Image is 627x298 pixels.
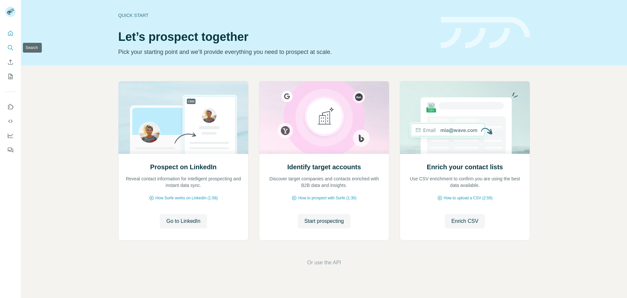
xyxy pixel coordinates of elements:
button: Use Surfe on LinkedIn [5,101,16,113]
h2: Enrich your contact lists [427,162,503,172]
h2: Identify target accounts [287,162,361,172]
button: Start prospecting [298,214,350,228]
h2: Prospect on LinkedIn [150,162,217,172]
p: Reveal contact information for intelligent prospecting and instant data sync. [125,175,242,189]
button: Feedback [5,144,16,156]
button: Quick start [5,27,16,39]
img: Identify target accounts [259,81,389,154]
div: Quick start [118,12,433,19]
button: Use Surfe API [5,115,16,127]
span: How to prospect with Surfe (1:30) [298,195,356,201]
p: Discover target companies and contacts enriched with B2B data and insights. [266,175,382,189]
p: Use CSV enrichment to confirm you are using the best data available. [407,175,523,189]
button: Enrich CSV [445,214,485,228]
span: Go to LinkedIn [166,217,200,225]
p: Pick your starting point and we’ll provide everything you need to prospect at scale. [118,47,433,57]
img: Prospect on LinkedIn [118,81,249,154]
span: How Surfe works on LinkedIn (1:58) [155,195,218,201]
span: Enrich CSV [451,217,478,225]
span: Start prospecting [304,217,344,225]
button: Search [5,42,16,54]
button: My lists [5,71,16,82]
button: Go to LinkedIn [160,214,207,228]
button: Dashboard [5,130,16,141]
button: Or use the API [307,259,341,267]
img: banner [441,17,530,49]
button: Enrich CSV [5,56,16,68]
img: Enrich your contact lists [400,81,530,154]
span: How to upload a CSV (2:59) [444,195,492,201]
h1: Let’s prospect together [118,30,433,43]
